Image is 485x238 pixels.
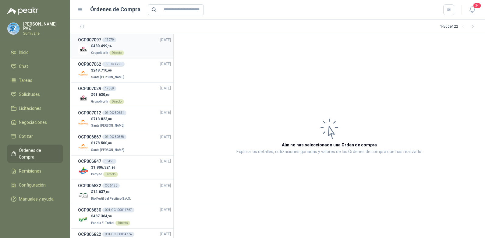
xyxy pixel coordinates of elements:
span: Licitaciones [19,105,41,112]
a: OCP006832OC 5426[DATE] Company Logo$14.637,00Rio Fertil del Pacífico S.A.S. [78,182,171,201]
img: Company Logo [78,44,89,55]
p: $ [91,92,124,98]
a: Órdenes de Compra [7,145,63,163]
span: 248.710 [93,68,112,72]
span: [DATE] [160,134,171,140]
div: OC 5426 [102,183,120,188]
h3: OCP007029 [78,85,101,92]
span: ,50 [107,215,112,218]
span: Cotizar [19,133,33,140]
span: [DATE] [160,207,171,213]
div: 17069 [102,86,116,91]
p: $ [91,165,118,170]
span: 1.806.324 [93,165,115,170]
img: Logo peakr [7,7,38,15]
img: Company Logo [78,117,89,128]
a: OCP00706219-OC-4720[DATE] Company Logo$248.710,00Santa [PERSON_NAME] [78,61,171,80]
span: [DATE] [160,159,171,164]
span: Panela El Trébol [91,221,114,225]
h3: OCP006847 [78,158,101,165]
h3: Aún no has seleccionado una Orden de compra [282,142,377,148]
a: Remisiones [7,165,63,177]
div: Directo [103,172,118,177]
a: Inicio [7,47,63,58]
div: 01-OC-50568 [102,135,126,139]
div: 001-OC -00014774 [102,232,134,237]
button: 34 [467,4,478,15]
span: Negociaciones [19,119,47,126]
h3: OCP007062 [78,61,101,68]
a: OCP006830001-OC -00014767[DATE] Company Logo$487.364,50Panela El TrébolDirecto [78,207,171,226]
span: Santa [PERSON_NAME] [91,75,124,79]
h3: OCP006832 [78,182,101,189]
p: $ [91,140,126,146]
span: Manuales y ayuda [19,196,54,202]
span: ,00 [107,142,112,145]
p: $ [91,189,132,195]
a: OCP00702917069[DATE] Company Logo$91.630,00Grupo NorthDirecto [78,85,171,104]
span: Santa [PERSON_NAME] [91,124,124,127]
span: [DATE] [160,183,171,189]
a: OCP00684713451[DATE] Company Logo$1.806.324,80PatojitoDirecto [78,158,171,177]
p: [PERSON_NAME] PAZ [23,22,63,30]
span: ,00 [107,69,112,72]
span: Grupo North [91,51,108,54]
span: Remisiones [19,168,41,174]
span: 430.499 [93,44,112,48]
div: 19-OC-4720 [102,62,125,67]
div: 1 - 50 de 122 [440,22,478,32]
h1: Órdenes de Compra [90,5,140,14]
a: Manuales y ayuda [7,193,63,205]
a: Configuración [7,179,63,191]
img: Company Logo [78,190,89,201]
p: Sumivalle [23,32,63,35]
a: OCP00701201-OC-50651[DATE] Company Logo$713.823,88Santa [PERSON_NAME] [78,110,171,129]
a: Negociaciones [7,117,63,128]
span: 178.500 [93,141,112,145]
span: ,00 [105,93,110,96]
div: Directo [109,51,124,55]
a: Chat [7,61,63,72]
span: 487.364 [93,214,112,218]
img: Company Logo [78,68,89,79]
span: Chat [19,63,28,70]
span: 713.823 [93,117,112,121]
span: Solicitudes [19,91,40,98]
div: 17079 [102,37,116,42]
a: Solicitudes [7,89,63,100]
span: [DATE] [160,86,171,91]
span: 91.630 [93,93,110,97]
div: Directo [109,99,124,104]
h3: OCP006867 [78,134,101,140]
span: Órdenes de Compra [19,147,57,160]
a: OCP00709717079[DATE] Company Logo$430.499,16Grupo NorthDirecto [78,37,171,56]
p: Explora los detalles, cotizaciones ganadas y valores de las Órdenes de compra que has realizado. [236,148,422,156]
span: ,00 [105,190,110,194]
img: Company Logo [78,166,89,176]
a: Cotizar [7,131,63,142]
p: $ [91,116,126,122]
span: Patojito [91,173,102,176]
span: [DATE] [160,37,171,43]
p: $ [91,43,124,49]
div: 13451 [102,159,116,164]
span: [DATE] [160,231,171,237]
img: Company Logo [78,214,89,225]
p: $ [91,68,126,73]
a: Tareas [7,75,63,86]
img: Company Logo [78,141,89,152]
img: Company Logo [8,23,19,34]
h3: OCP007012 [78,110,101,116]
div: Directo [115,221,130,226]
span: ,16 [107,44,112,48]
h3: OCP006822 [78,231,101,238]
h3: OCP006830 [78,207,101,213]
span: ,80 [111,166,115,169]
span: Santa [PERSON_NAME] [91,148,124,152]
span: Grupo North [91,100,108,103]
span: [DATE] [160,110,171,116]
span: Inicio [19,49,29,56]
a: OCP00686701-OC-50568[DATE] Company Logo$178.500,00Santa [PERSON_NAME] [78,134,171,153]
span: Tareas [19,77,32,84]
div: 01-OC-50651 [102,110,126,115]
